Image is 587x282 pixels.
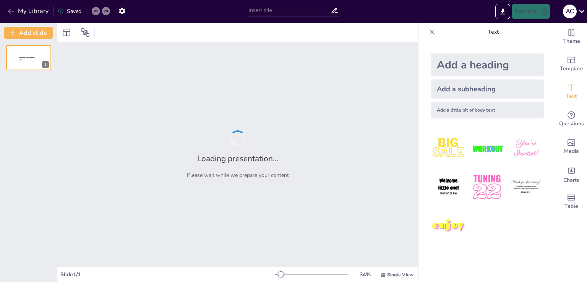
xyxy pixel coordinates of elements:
[556,105,587,133] div: Get real-time input from your audience
[563,4,577,19] button: A C
[495,4,510,19] button: Export to PowerPoint
[431,208,466,244] img: 7.jpeg
[431,79,544,99] div: Add a subheading
[556,133,587,160] div: Add images, graphics, shapes or video
[42,61,49,68] div: 1
[60,271,275,278] div: Slide 1 / 1
[566,92,577,100] span: Text
[6,5,52,17] button: My Library
[60,26,73,39] div: Layout
[187,172,289,179] p: Please wait while we prepare your content
[248,5,331,16] input: Insert title
[556,78,587,105] div: Add text boxes
[469,131,505,166] img: 2.jpeg
[4,27,53,39] button: Add slide
[6,45,51,70] div: 1
[512,4,550,19] button: Present
[560,65,583,73] span: Template
[564,202,578,211] span: Table
[556,188,587,216] div: Add a table
[563,37,580,45] span: Theme
[431,102,544,118] div: Add a little bit of body text
[563,5,577,18] div: A C
[356,271,374,278] div: 34 %
[556,23,587,50] div: Change the overall theme
[508,131,544,166] img: 3.jpeg
[564,147,579,156] span: Media
[431,53,544,76] div: Add a heading
[197,153,279,164] h2: Loading presentation...
[559,120,584,128] span: Questions
[556,160,587,188] div: Add charts and graphs
[431,169,466,205] img: 4.jpeg
[58,8,81,15] div: Saved
[431,131,466,166] img: 1.jpeg
[563,176,579,185] span: Charts
[469,169,505,205] img: 5.jpeg
[19,57,35,61] span: Sendsteps presentation editor
[81,28,90,37] span: Position
[438,23,548,41] p: Text
[508,169,544,205] img: 6.jpeg
[387,272,413,278] span: Single View
[556,50,587,78] div: Add ready made slides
